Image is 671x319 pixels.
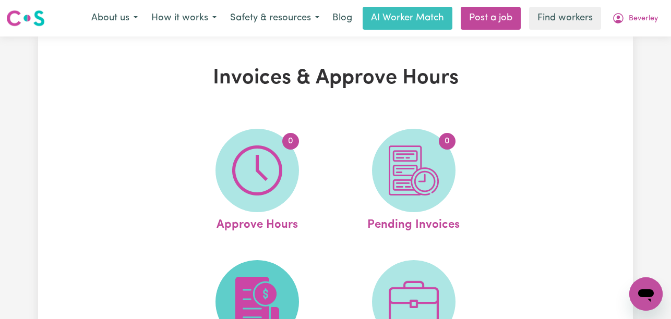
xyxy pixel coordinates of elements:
a: Post a job [461,7,521,30]
span: Beverley [629,13,658,24]
h1: Invoices & Approve Hours [143,66,528,91]
a: Pending Invoices [339,129,489,234]
a: Careseekers logo [6,6,45,30]
button: How it works [145,7,223,29]
span: 0 [282,133,299,150]
span: Pending Invoices [367,212,460,234]
button: My Account [605,7,665,29]
a: Approve Hours [182,129,332,234]
a: Blog [326,7,358,30]
button: Safety & resources [223,7,326,29]
iframe: Button to launch messaging window [629,277,663,311]
span: Approve Hours [217,212,298,234]
button: About us [85,7,145,29]
a: Find workers [529,7,601,30]
img: Careseekers logo [6,9,45,28]
span: 0 [439,133,456,150]
a: AI Worker Match [363,7,452,30]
